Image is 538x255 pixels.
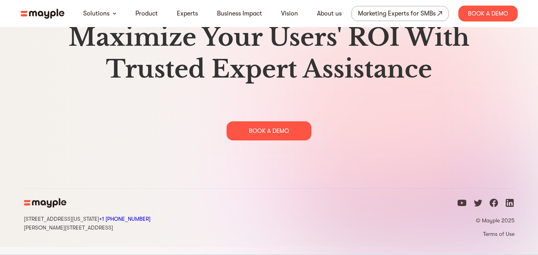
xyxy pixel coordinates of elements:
[458,6,518,21] div: Book A Demo
[24,21,515,85] h2: Maximize Your Users' ROI With Trusted Expert Assistance
[489,198,499,210] a: facebook icon
[99,216,151,222] a: Call Mayple
[21,9,65,19] img: mayple-logo
[351,6,449,21] a: Marketing Experts for SMBs
[317,9,342,18] a: About us
[457,217,515,224] p: © Mayple 2025
[113,12,116,15] img: arrow-down
[281,9,298,18] a: Vision
[83,9,110,18] a: Solutions
[358,8,436,19] div: Marketing Experts for SMBs
[457,198,467,210] a: youtube icon
[217,9,262,18] a: Business Impact
[473,198,483,210] a: twitter icon
[177,9,198,18] a: Experts
[457,230,515,237] a: Terms of Use
[227,121,311,140] div: BOOK A DEMO
[135,9,158,18] a: Product
[24,198,67,208] img: mayple-logo
[24,214,151,232] div: [STREET_ADDRESS][US_STATE] [PERSON_NAME][STREET_ADDRESS]
[505,198,515,210] a: linkedin icon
